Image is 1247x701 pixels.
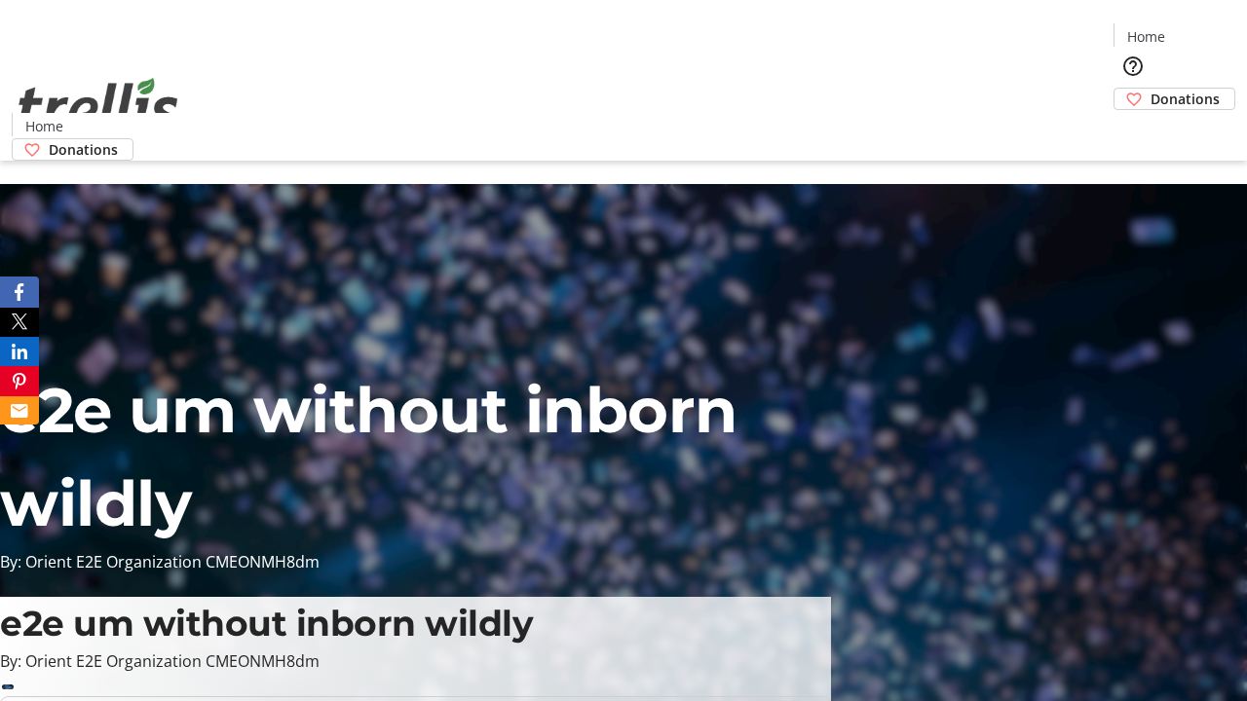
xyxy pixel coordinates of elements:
span: Donations [1151,89,1220,109]
a: Donations [1114,88,1235,110]
span: Donations [49,139,118,160]
a: Home [13,116,75,136]
span: Home [1127,26,1165,47]
img: Orient E2E Organization CMEONMH8dm's Logo [12,56,185,154]
button: Cart [1114,110,1153,149]
a: Home [1115,26,1177,47]
span: Home [25,116,63,136]
a: Donations [12,138,133,161]
button: Help [1114,47,1153,86]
